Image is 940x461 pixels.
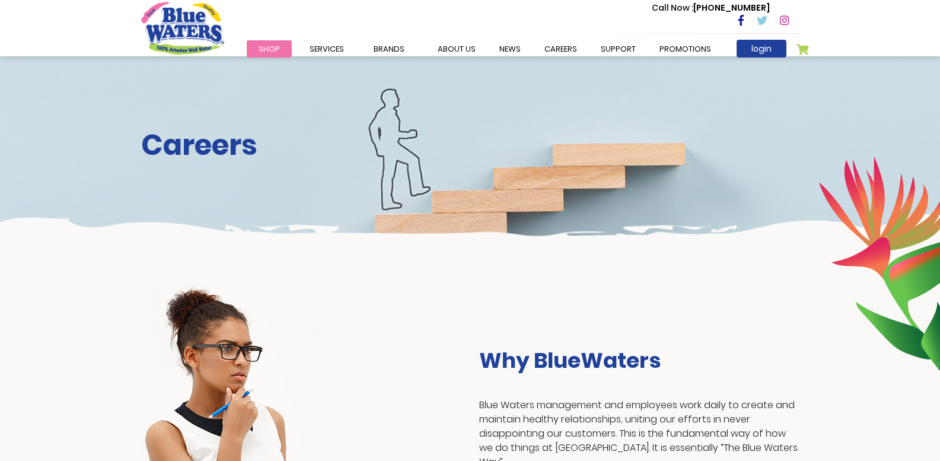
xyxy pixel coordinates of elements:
span: Brands [374,43,404,55]
a: careers [533,40,589,58]
span: Call Now : [652,2,693,14]
a: Services [298,40,356,58]
p: [PHONE_NUMBER] [652,2,770,14]
span: Shop [259,43,280,55]
a: login [737,40,786,58]
img: career-intro-leaves.png [818,156,940,371]
a: Promotions [648,40,723,58]
a: Shop [247,40,292,58]
a: Brands [362,40,416,58]
h3: Why BlueWaters [479,348,799,373]
a: about us [426,40,487,58]
a: store logo [141,2,224,54]
span: Services [310,43,344,55]
a: support [589,40,648,58]
h2: Careers [141,128,799,163]
a: News [487,40,533,58]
